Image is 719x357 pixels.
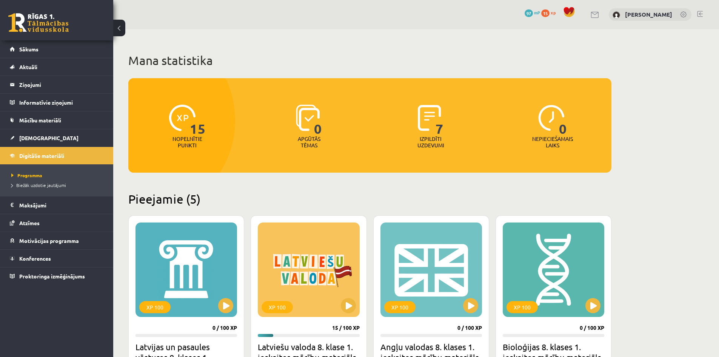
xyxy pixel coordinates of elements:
[10,232,104,249] a: Motivācijas programma
[10,94,104,111] a: Informatīvie ziņojumi
[19,273,85,280] span: Proktoringa izmēģinājums
[314,105,322,136] span: 0
[294,136,324,148] p: Apgūtās tēmas
[19,196,104,214] legend: Maksājumi
[534,9,540,15] span: mP
[10,129,104,147] a: [DEMOGRAPHIC_DATA]
[10,196,104,214] a: Maksājumi
[525,9,533,17] span: 97
[139,301,171,313] div: XP 100
[551,9,556,15] span: xp
[11,172,106,179] a: Programma
[418,105,441,131] img: icon-completed-tasks-ad58ae20a441b2904462921112bc710f1caf180af7a3daa7317a5a94f2d26646.svg
[19,76,104,93] legend: Ziņojumi
[19,63,37,70] span: Aktuāli
[436,105,443,136] span: 7
[19,237,79,244] span: Motivācijas programma
[11,172,42,178] span: Programma
[10,250,104,267] a: Konferences
[10,58,104,76] a: Aktuāli
[19,94,104,111] legend: Informatīvie ziņojumi
[19,117,61,124] span: Mācību materiāli
[11,182,106,189] a: Biežāk uzdotie jautājumi
[128,53,611,68] h1: Mana statistika
[19,134,79,141] span: [DEMOGRAPHIC_DATA]
[538,105,565,131] img: icon-clock-7be60019b62300814b6bd22b8e044499b485619524d84068768e800edab66f18.svg
[10,40,104,58] a: Sākums
[507,301,538,313] div: XP 100
[559,105,567,136] span: 0
[11,182,66,188] span: Biežāk uzdotie jautājumi
[169,105,196,131] img: icon-xp-0682a9bc20223a9ccc6f5883a126b849a74cddfe5390d2b41b4391c66f2066e7.svg
[416,136,445,148] p: Izpildīti uzdevumi
[19,219,40,226] span: Atzīmes
[10,267,104,285] a: Proktoringa izmēģinājums
[525,9,540,15] a: 97 mP
[128,192,611,206] h2: Pieejamie (5)
[190,105,206,136] span: 15
[10,214,104,232] a: Atzīmes
[262,301,293,313] div: XP 100
[541,9,559,15] a: 15 xp
[384,301,416,313] div: XP 100
[172,136,202,148] p: Nopelnītie punkti
[532,136,573,148] p: Nepieciešamais laiks
[10,76,104,93] a: Ziņojumi
[625,11,672,18] a: [PERSON_NAME]
[613,11,620,19] img: Margarita Borsa
[19,46,38,53] span: Sākums
[8,13,69,32] a: Rīgas 1. Tālmācības vidusskola
[19,255,51,262] span: Konferences
[296,105,320,131] img: icon-learned-topics-4a711ccc23c960034f471b6e78daf4a3bad4a20eaf4de84257b87e66633f6470.svg
[541,9,550,17] span: 15
[10,111,104,129] a: Mācību materiāli
[10,147,104,164] a: Digitālie materiāli
[19,152,64,159] span: Digitālie materiāli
